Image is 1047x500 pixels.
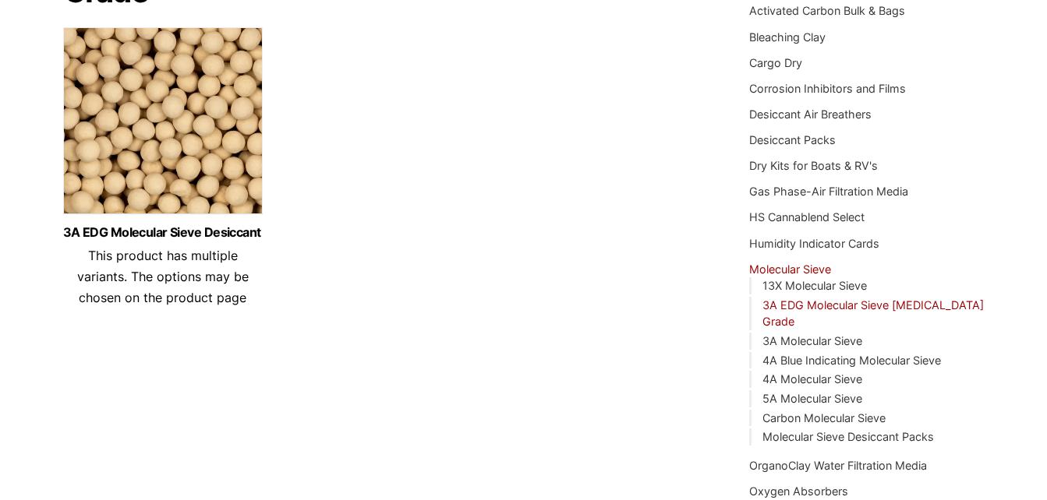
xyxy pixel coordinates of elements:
[749,459,927,472] a: OrganoClay Water Filtration Media
[762,334,862,347] a: 3A Molecular Sieve
[749,107,872,121] a: Desiccant Air Breathers
[749,30,826,44] a: Bleaching Clay
[762,372,862,386] a: 4A Molecular Sieve
[749,82,906,95] a: Corrosion Inhibitors and Films
[749,4,905,17] a: Activated Carbon Bulk & Bags
[749,185,908,198] a: Gas Phase-Air Filtration Media
[749,484,848,498] a: Oxygen Absorbers
[762,354,941,367] a: 4A Blue Indicating Molecular Sieve
[762,298,984,329] a: 3A EDG Molecular Sieve [MEDICAL_DATA] Grade
[762,430,934,443] a: Molecular Sieve Desiccant Packs
[77,248,249,305] span: This product has multiple variants. The options may be chosen on the product page
[749,210,865,224] a: HS Cannablend Select
[762,411,886,424] a: Carbon Molecular Sieve
[749,56,802,69] a: Cargo Dry
[63,226,263,239] a: 3A EDG Molecular Sieve Desiccant
[749,133,836,146] a: Desiccant Packs
[749,237,879,250] a: Humidity Indicator Cards
[749,262,831,276] a: Molecular Sieve
[749,159,878,172] a: Dry Kits for Boats & RV's
[762,392,862,405] a: 5A Molecular Sieve
[762,279,867,292] a: 13X Molecular Sieve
